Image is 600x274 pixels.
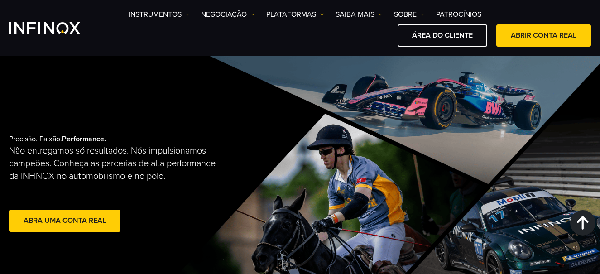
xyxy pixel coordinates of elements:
[9,144,219,183] p: Não entregamos só resultados. Nós impulsionamos campeões. Conheça as parcerias de alta performanc...
[496,24,591,47] a: ABRIR CONTA REAL
[436,9,481,20] a: Patrocínios
[266,9,324,20] a: PLATAFORMAS
[9,210,120,232] a: abra uma conta real
[62,135,106,144] strong: Performance.
[398,24,487,47] a: ÁREA DO CLIENTE
[129,9,190,20] a: Instrumentos
[394,9,425,20] a: SOBRE
[201,9,255,20] a: NEGOCIAÇÃO
[9,22,101,34] a: INFINOX Logo
[336,9,383,20] a: Saiba mais
[9,120,271,249] div: Precisão. Paixão.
